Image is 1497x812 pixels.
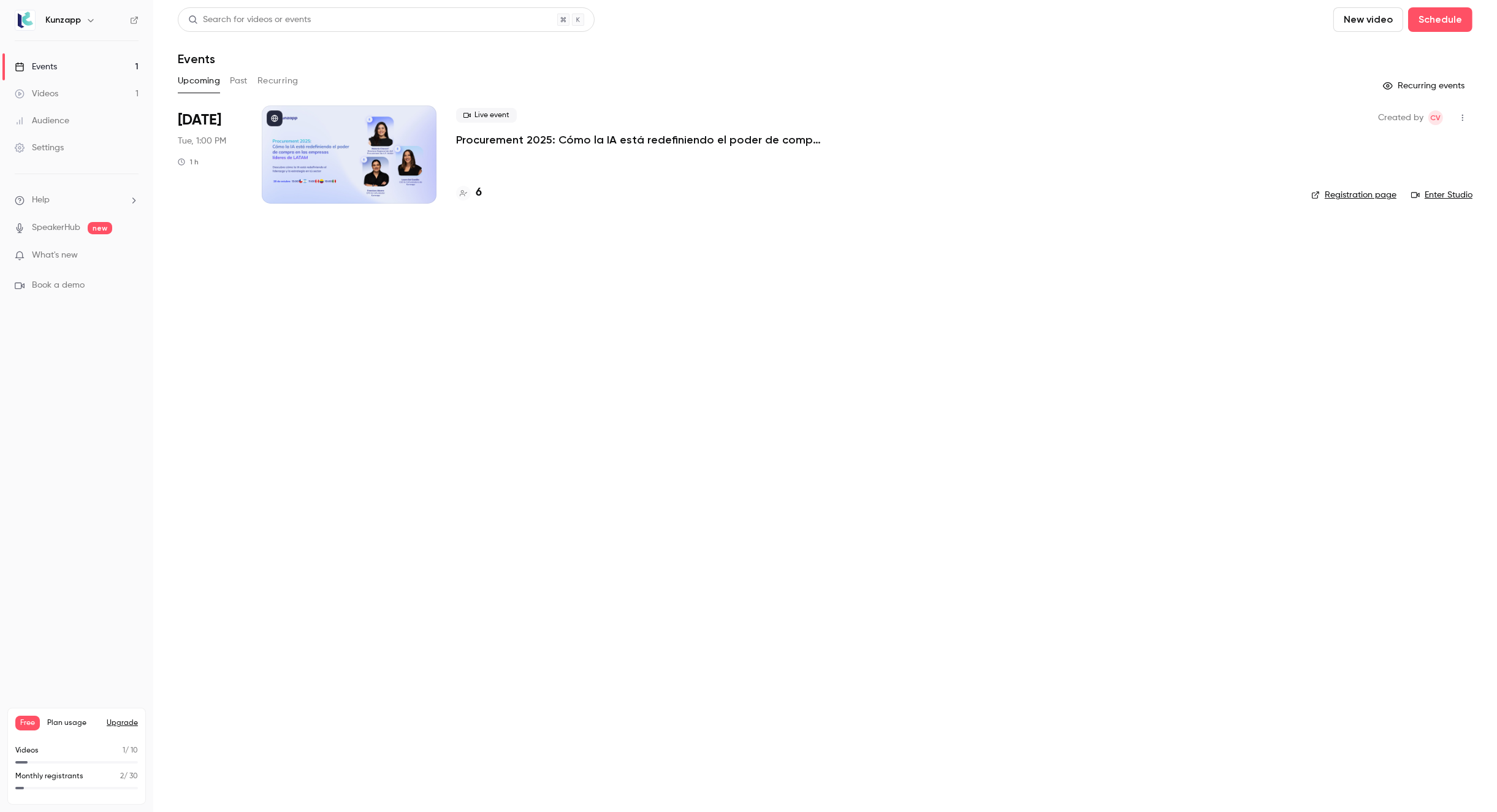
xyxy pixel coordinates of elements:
div: Videos [15,88,58,100]
span: Help [32,194,50,207]
span: Live event [456,108,517,123]
span: Camila Vera [1428,110,1443,125]
a: Registration page [1311,189,1396,201]
li: help-dropdown-opener [15,194,139,207]
button: Schedule [1408,7,1472,32]
span: 1 [123,747,125,754]
button: Recurring events [1377,76,1472,96]
a: Enter Studio [1411,189,1472,201]
button: New video [1333,7,1403,32]
button: Recurring [257,71,299,91]
span: What's new [32,249,78,262]
span: Plan usage [47,718,99,728]
span: Created by [1378,110,1423,125]
h1: Events [178,52,215,66]
a: Procurement 2025: Cómo la IA está redefiniendo el poder de compra en las empresas líderes de LATAM [456,132,824,147]
div: Audience [15,115,69,127]
a: SpeakerHub [32,221,80,234]
span: 2 [120,773,124,780]
p: Videos [15,745,39,756]
span: new [88,222,112,234]
div: Events [15,61,57,73]
div: Search for videos or events [188,13,311,26]
span: Tue, 1:00 PM [178,135,226,147]
div: 1 h [178,157,199,167]
p: Monthly registrants [15,771,83,782]
h6: Kunzapp [45,14,81,26]
span: Free [15,716,40,730]
h4: 6 [476,185,482,201]
a: 6 [456,185,482,201]
span: Book a demo [32,279,85,292]
p: / 10 [123,745,138,756]
button: Upcoming [178,71,220,91]
button: Past [230,71,248,91]
button: Upgrade [107,718,138,728]
img: Kunzapp [15,10,35,30]
div: Settings [15,142,64,154]
span: [DATE] [178,110,221,130]
span: CV [1431,110,1441,125]
p: / 30 [120,771,138,782]
div: Oct 28 Tue, 1:00 PM (America/Santiago) [178,105,242,204]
